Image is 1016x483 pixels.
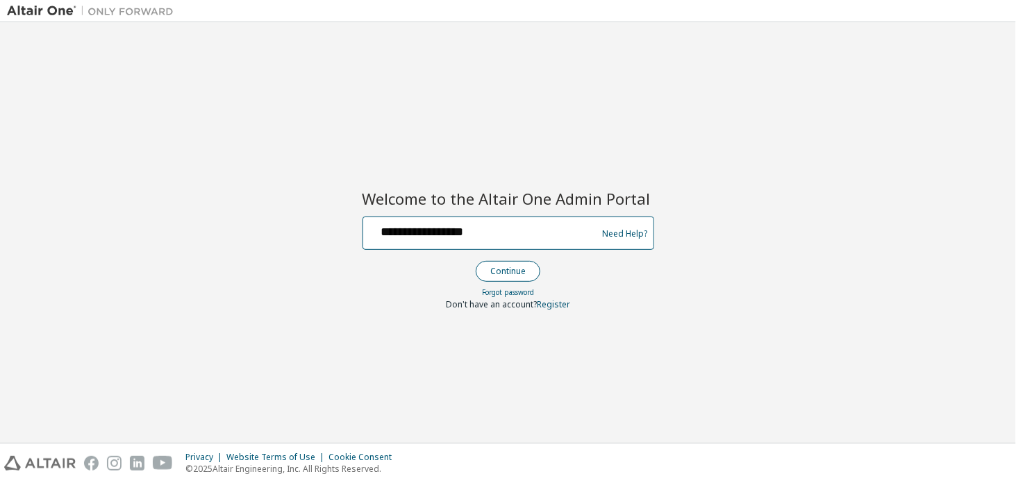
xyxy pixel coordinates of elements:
div: Privacy [185,452,226,463]
span: Don't have an account? [446,298,537,310]
img: Altair One [7,4,181,18]
a: Forgot password [482,287,534,297]
img: instagram.svg [107,456,122,471]
button: Continue [476,261,540,282]
p: © 2025 Altair Engineering, Inc. All Rights Reserved. [185,463,400,475]
img: altair_logo.svg [4,456,76,471]
img: facebook.svg [84,456,99,471]
a: Register [537,298,570,310]
h2: Welcome to the Altair One Admin Portal [363,189,654,208]
img: youtube.svg [153,456,173,471]
img: linkedin.svg [130,456,144,471]
a: Need Help? [603,233,648,234]
div: Website Terms of Use [226,452,328,463]
div: Cookie Consent [328,452,400,463]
